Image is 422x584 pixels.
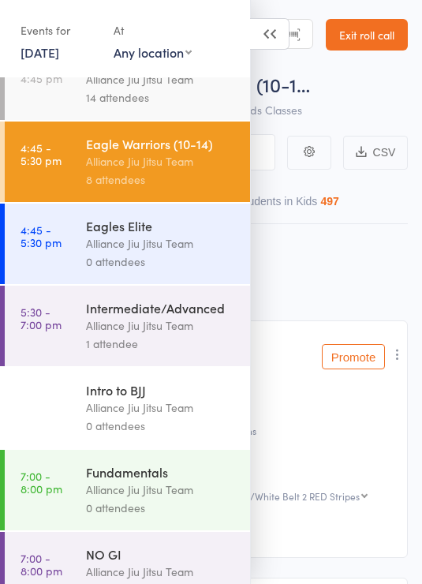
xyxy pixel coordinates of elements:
[5,450,250,530] a: 7:00 -8:00 pmFundamentalsAlliance Jiu Jitsu Team0 attendees
[86,417,237,435] div: 0 attendees
[86,70,237,88] div: Alliance Jiu Jitsu Team
[86,335,237,353] div: 1 attendee
[322,344,385,369] button: Promote
[86,170,237,189] div: 8 attendees
[114,17,192,43] div: At
[209,187,339,223] button: Other students in Kids497
[114,43,192,61] div: Any location
[86,463,237,481] div: Fundamentals
[86,299,237,316] div: Intermediate/Advanced
[21,17,98,43] div: Events for
[86,88,237,107] div: 14 attendees
[86,481,237,499] div: Alliance Jiu Jitsu Team
[21,552,62,577] time: 7:00 - 8:00 pm
[86,381,237,399] div: Intro to BJJ
[5,39,250,120] a: 4:00 -4:45 pmLittle Eagles (4-6)Alliance Jiu Jitsu Team14 attendees
[21,141,62,167] time: 4:45 - 5:30 pm
[241,102,302,118] span: Kids Classes
[5,122,250,202] a: 4:45 -5:30 pmEagle Warriors (10-14)Alliance Jiu Jitsu Team8 attendees
[343,136,408,170] button: CSV
[5,368,250,448] a: 5:30 -6:15 pmIntro to BJJAlliance Jiu Jitsu Team0 attendees
[86,316,237,335] div: Alliance Jiu Jitsu Team
[21,223,62,249] time: 4:45 - 5:30 pm
[86,152,237,170] div: Alliance Jiu Jitsu Team
[21,43,59,61] a: [DATE]
[21,387,60,413] time: 5:30 - 6:15 pm
[86,135,237,152] div: Eagle Warriors (10-14)
[21,59,62,84] time: 4:00 - 4:45 pm
[86,545,237,563] div: NO GI
[86,399,237,417] div: Alliance Jiu Jitsu Team
[5,286,250,366] a: 5:30 -7:00 pmIntermediate/AdvancedAlliance Jiu Jitsu Team1 attendee
[21,305,62,331] time: 5:30 - 7:00 pm
[86,217,237,234] div: Eagles Elite
[229,491,360,501] div: Grey/White Belt 2 RED Stripes
[86,234,237,253] div: Alliance Jiu Jitsu Team
[86,563,237,581] div: Alliance Jiu Jitsu Team
[86,253,237,271] div: 0 attendees
[320,195,338,208] div: 497
[86,499,237,517] div: 0 attendees
[21,470,62,495] time: 7:00 - 8:00 pm
[5,204,250,284] a: 4:45 -5:30 pmEagles EliteAlliance Jiu Jitsu Team0 attendees
[326,19,408,51] a: Exit roll call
